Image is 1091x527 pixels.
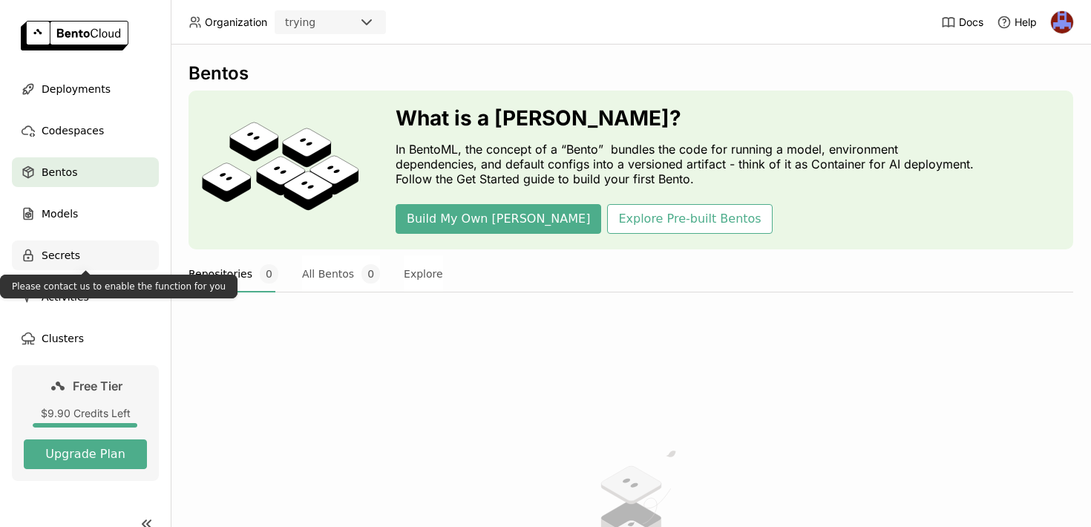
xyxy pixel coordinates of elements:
[997,15,1037,30] div: Help
[317,16,318,30] input: Selected trying.
[12,116,159,145] a: Codespaces
[1051,11,1073,33] img: N G
[941,15,983,30] a: Docs
[42,122,104,140] span: Codespaces
[396,204,601,234] button: Build My Own [PERSON_NAME]
[361,264,380,284] span: 0
[396,106,982,130] h3: What is a [PERSON_NAME]?
[42,205,78,223] span: Models
[42,80,111,98] span: Deployments
[12,157,159,187] a: Bentos
[302,255,380,292] button: All Bentos
[607,204,772,234] button: Explore Pre-built Bentos
[959,16,983,29] span: Docs
[73,379,122,393] span: Free Tier
[12,199,159,229] a: Models
[205,16,267,29] span: Organization
[189,62,1073,85] div: Bentos
[260,264,278,284] span: 0
[24,439,147,469] button: Upgrade Plan
[396,142,982,186] p: In BentoML, the concept of a “Bento” bundles the code for running a model, environment dependenci...
[24,407,147,420] div: $9.90 Credits Left
[200,121,360,219] img: cover onboarding
[42,330,84,347] span: Clusters
[12,324,159,353] a: Clusters
[21,21,128,50] img: logo
[285,15,315,30] div: trying
[12,240,159,270] a: Secrets
[42,246,80,264] span: Secrets
[12,365,159,481] a: Free Tier$9.90 Credits LeftUpgrade Plan
[404,255,443,292] button: Explore
[189,255,278,292] button: Repositories
[42,163,77,181] span: Bentos
[1015,16,1037,29] span: Help
[12,74,159,104] a: Deployments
